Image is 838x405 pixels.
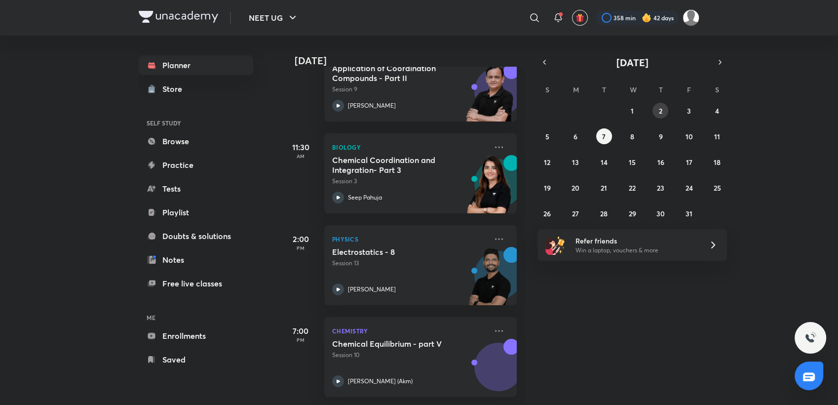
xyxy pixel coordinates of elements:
[630,132,634,141] abbr: October 8, 2025
[686,209,692,218] abbr: October 31, 2025
[687,85,691,94] abbr: Friday
[571,183,579,193] abbr: October 20, 2025
[687,106,691,116] abbr: October 3, 2025
[656,209,665,218] abbr: October 30, 2025
[709,154,725,170] button: October 18, 2025
[332,63,455,83] h5: Application of Coordination Compounds - Part II
[568,205,583,221] button: October 27, 2025
[332,141,487,153] p: Biology
[139,11,218,25] a: Company Logo
[462,247,517,315] img: unacademy
[539,154,555,170] button: October 12, 2025
[139,79,253,99] a: Store
[332,233,487,245] p: Physics
[281,233,320,245] h5: 2:00
[685,132,692,141] abbr: October 10, 2025
[575,246,697,255] p: Win a laptop, vouchers & more
[568,180,583,196] button: October 20, 2025
[568,154,583,170] button: October 13, 2025
[715,106,719,116] abbr: October 4, 2025
[631,106,634,116] abbr: October 1, 2025
[332,351,487,360] p: Session 10
[804,332,816,344] img: ttu
[462,63,517,131] img: unacademy
[295,55,527,67] h4: [DATE]
[624,128,640,144] button: October 8, 2025
[596,154,612,170] button: October 14, 2025
[162,83,188,95] div: Store
[281,245,320,251] p: PM
[686,158,692,167] abbr: October 17, 2025
[596,128,612,144] button: October 7, 2025
[544,158,550,167] abbr: October 12, 2025
[545,235,565,255] img: referral
[624,180,640,196] button: October 22, 2025
[652,205,668,221] button: October 30, 2025
[332,247,455,257] h5: Electrostatics - 8
[652,154,668,170] button: October 16, 2025
[332,325,487,337] p: Chemistry
[600,209,608,218] abbr: October 28, 2025
[652,180,668,196] button: October 23, 2025
[685,183,692,193] abbr: October 24, 2025
[348,285,396,294] p: [PERSON_NAME]
[572,209,579,218] abbr: October 27, 2025
[624,205,640,221] button: October 29, 2025
[681,180,697,196] button: October 24, 2025
[572,158,579,167] abbr: October 13, 2025
[539,128,555,144] button: October 5, 2025
[139,55,253,75] a: Planner
[281,61,320,67] p: AM
[596,205,612,221] button: October 28, 2025
[139,11,218,23] img: Company Logo
[243,8,305,28] button: NEET UG
[332,339,455,349] h5: Chemical Equilibrium - part V
[462,155,517,223] img: unacademy
[602,132,606,141] abbr: October 7, 2025
[139,202,253,222] a: Playlist
[681,128,697,144] button: October 10, 2025
[624,154,640,170] button: October 15, 2025
[539,180,555,196] button: October 19, 2025
[139,350,253,369] a: Saved
[139,250,253,270] a: Notes
[715,85,719,94] abbr: Saturday
[709,103,725,119] button: October 4, 2025
[281,325,320,337] h5: 7:00
[714,132,720,141] abbr: October 11, 2025
[139,179,253,199] a: Tests
[601,183,607,193] abbr: October 21, 2025
[348,101,396,110] p: [PERSON_NAME]
[573,85,579,94] abbr: Monday
[139,131,253,151] a: Browse
[596,180,612,196] button: October 21, 2025
[139,274,253,293] a: Free live classes
[657,183,664,193] abbr: October 23, 2025
[642,13,651,23] img: streak
[551,55,713,69] button: [DATE]
[628,209,636,218] abbr: October 29, 2025
[332,155,455,175] h5: Chemical Coordination and Integration- Part 3
[348,193,382,202] p: Seep Pahuja
[332,85,487,94] p: Session 9
[545,132,549,141] abbr: October 5, 2025
[630,85,637,94] abbr: Wednesday
[658,85,662,94] abbr: Thursday
[601,158,608,167] abbr: October 14, 2025
[709,128,725,144] button: October 11, 2025
[281,337,320,343] p: PM
[573,132,577,141] abbr: October 6, 2025
[348,377,413,386] p: [PERSON_NAME] (Akm)
[652,128,668,144] button: October 9, 2025
[659,106,662,116] abbr: October 2, 2025
[714,158,721,167] abbr: October 18, 2025
[572,10,588,26] button: avatar
[281,153,320,159] p: AM
[332,259,487,268] p: Session 13
[681,154,697,170] button: October 17, 2025
[543,209,551,218] abbr: October 26, 2025
[681,103,697,119] button: October 3, 2025
[657,158,664,167] abbr: October 16, 2025
[629,158,636,167] abbr: October 15, 2025
[139,326,253,346] a: Enrollments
